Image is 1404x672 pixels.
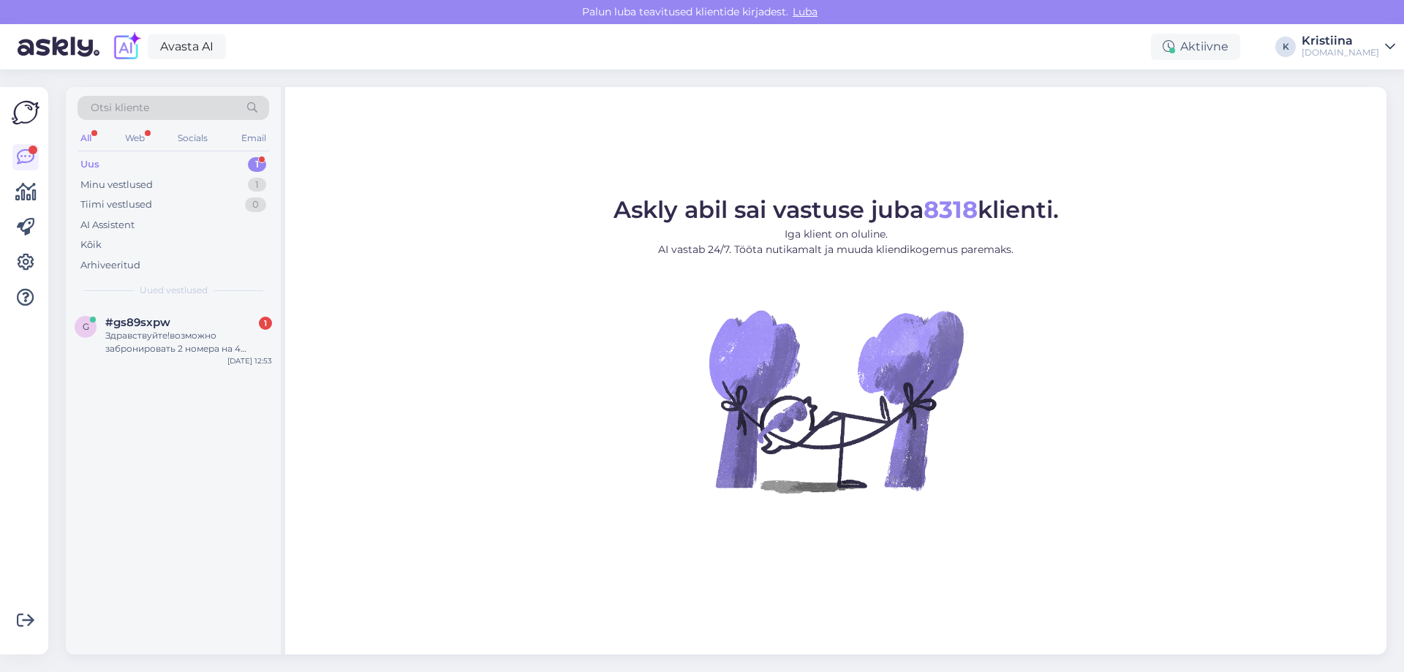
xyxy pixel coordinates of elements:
[614,195,1059,224] span: Askly abil sai vastuse juba klienti.
[122,129,148,148] div: Web
[1275,37,1296,57] div: K
[245,197,266,212] div: 0
[148,34,226,59] a: Avasta AI
[1151,34,1240,60] div: Aktiivne
[80,197,152,212] div: Tiimi vestlused
[227,355,272,366] div: [DATE] 12:53
[80,178,153,192] div: Minu vestlused
[12,99,39,127] img: Askly Logo
[80,258,140,273] div: Arhiveeritud
[1302,35,1395,58] a: Kristiina[DOMAIN_NAME]
[80,218,135,233] div: AI Assistent
[91,100,149,116] span: Otsi kliente
[78,129,94,148] div: All
[1302,35,1379,47] div: Kristiina
[704,269,967,532] img: No Chat active
[105,329,272,355] div: Здравствуйте!возможно забронировать 2 номера на 4 человек на 31.12. -2.01. На 2 ночи.работает ли ...
[1302,47,1379,58] div: [DOMAIN_NAME]
[175,129,211,148] div: Socials
[80,238,102,252] div: Kõik
[83,321,89,332] span: g
[924,195,978,224] b: 8318
[259,317,272,330] div: 1
[238,129,269,148] div: Email
[140,284,208,297] span: Uued vestlused
[105,316,170,329] span: #gs89sxpw
[248,157,266,172] div: 1
[248,178,266,192] div: 1
[614,227,1059,257] p: Iga klient on oluline. AI vastab 24/7. Tööta nutikamalt ja muuda kliendikogemus paremaks.
[788,5,822,18] span: Luba
[80,157,99,172] div: Uus
[111,31,142,62] img: explore-ai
